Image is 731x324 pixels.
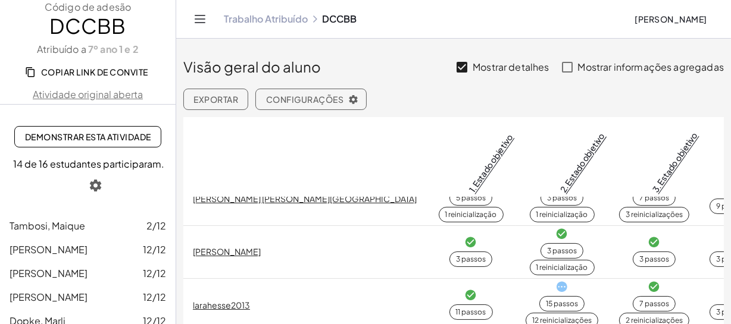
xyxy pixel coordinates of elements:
font: 3 passos [547,193,577,202]
a: 1. Estado objetivo [466,132,514,194]
font: [PERSON_NAME] [10,291,88,303]
font: 3 reinicializações [626,210,683,219]
i: Task started. [556,281,568,293]
a: Trabalho Atribuído [224,13,308,25]
button: Copiar link de convite [18,61,157,83]
font: Atividade original aberta [33,88,143,100]
font: Atribuído a [37,43,86,55]
font: Configurações [266,94,343,105]
font: 14 de 16 estudantes participaram. [14,158,165,170]
i: Task finished and correct. [465,289,477,301]
font: [PERSON_NAME] [10,267,88,279]
font: 12/12 [143,243,166,256]
a: [PERSON_NAME] [PERSON_NAME][GEOGRAPHIC_DATA] [193,193,417,204]
a: 2. Estado objetivo [557,131,606,194]
font: 12/12 [143,291,166,303]
a: Demonstrar esta atividade [14,126,161,147]
a: 7º ano 1 e 2 [86,43,139,56]
a: larahesse2013 [193,300,250,310]
font: 7 passos [639,193,669,202]
i: Task finished and correct. [648,236,661,248]
font: Copiar link de convite [41,67,148,77]
font: 3 passos [547,246,577,255]
font: 1 reinicialização [445,210,497,219]
font: 1 reinicialização [536,210,588,219]
font: Visão geral do aluno [183,58,321,76]
font: 5 passos [456,193,486,202]
font: Mostrar informações agregadas [578,61,724,73]
font: 15 passos [546,299,578,308]
i: Task finished and correct. [465,236,477,248]
font: 3 passos [639,254,669,263]
font: Trabalho Atribuído [224,12,308,25]
i: Task finished and correct. [648,281,661,293]
i: Task finished and correct. [556,228,568,240]
font: 7º ano 1 e 2 [88,43,139,55]
font: 2/12 [146,219,166,232]
font: Tambosi, Maique [10,219,85,232]
font: Demonstrar esta atividade [25,131,151,142]
font: 3 passos [456,254,486,263]
font: 1 reinicialização [536,263,588,272]
font: Exportar [193,94,238,105]
font: Mostrar detalhes [473,61,549,73]
font: DCCBB [49,13,126,39]
button: Configurações [255,89,367,110]
a: [PERSON_NAME] [193,246,261,257]
font: Código de adesão [45,1,131,13]
font: 12/12 [143,267,166,279]
button: [PERSON_NAME] [625,8,717,30]
font: [PERSON_NAME] [10,243,88,256]
button: Alternar navegação [190,10,210,29]
font: [PERSON_NAME] [635,14,707,24]
font: 11 passos [456,307,486,316]
font: 7 passos [639,299,669,308]
button: Exportar [183,89,248,110]
a: 3. Estado objetivo [649,130,699,194]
